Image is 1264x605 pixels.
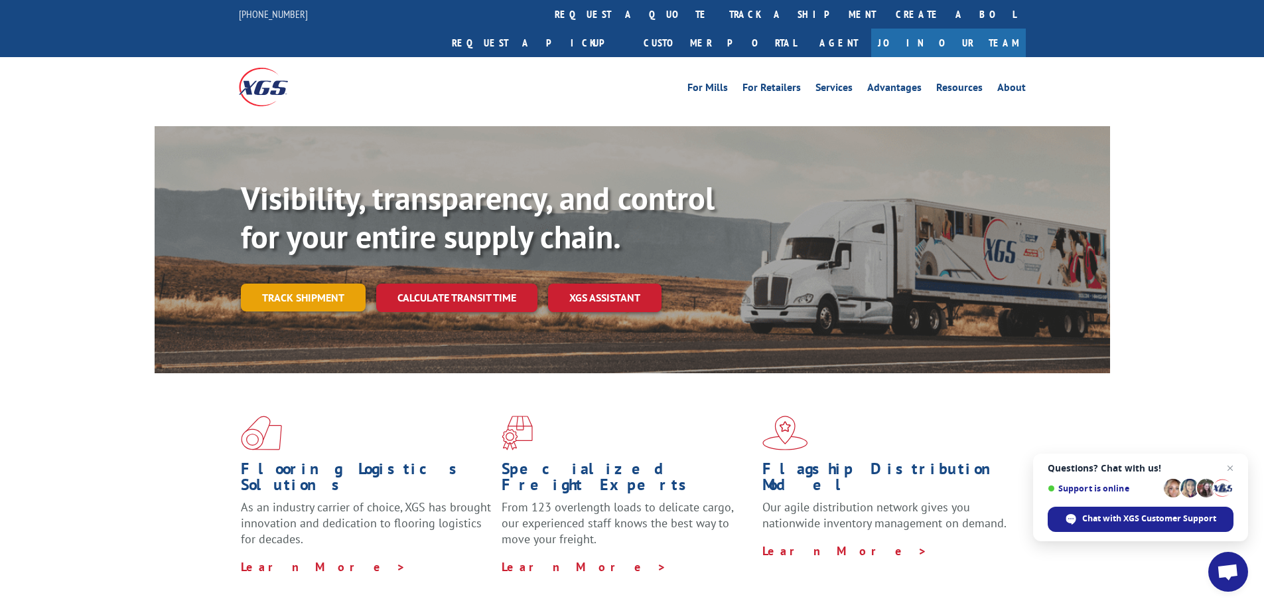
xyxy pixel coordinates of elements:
h1: Flagship Distribution Model [762,461,1013,499]
img: xgs-icon-focused-on-flooring-red [502,416,533,450]
h1: Flooring Logistics Solutions [241,461,492,499]
p: From 123 overlength loads to delicate cargo, our experienced staff knows the best way to move you... [502,499,752,559]
a: Track shipment [241,284,366,311]
a: Agent [806,29,871,57]
b: Visibility, transparency, and control for your entire supply chain. [241,177,715,257]
h1: Specialized Freight Experts [502,461,752,499]
span: Questions? Chat with us! [1048,463,1233,474]
a: For Mills [687,82,728,97]
a: Open chat [1208,552,1248,592]
img: xgs-icon-total-supply-chain-intelligence-red [241,416,282,450]
a: About [997,82,1026,97]
a: Join Our Team [871,29,1026,57]
a: [PHONE_NUMBER] [239,7,308,21]
a: Learn More > [241,559,406,574]
a: Calculate transit time [376,284,537,312]
a: Resources [936,82,983,97]
a: XGS ASSISTANT [548,284,662,312]
a: Learn More > [502,559,667,574]
span: As an industry carrier of choice, XGS has brought innovation and dedication to flooring logistics... [241,499,491,547]
span: Our agile distribution network gives you nationwide inventory management on demand. [762,499,1007,531]
a: Services [815,82,853,97]
a: For Retailers [742,82,801,97]
span: Support is online [1048,483,1159,493]
a: Learn More > [762,543,928,559]
a: Customer Portal [634,29,806,57]
img: xgs-icon-flagship-distribution-model-red [762,416,808,450]
span: Chat with XGS Customer Support [1048,507,1233,532]
a: Advantages [867,82,922,97]
span: Chat with XGS Customer Support [1082,513,1216,525]
a: Request a pickup [442,29,634,57]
